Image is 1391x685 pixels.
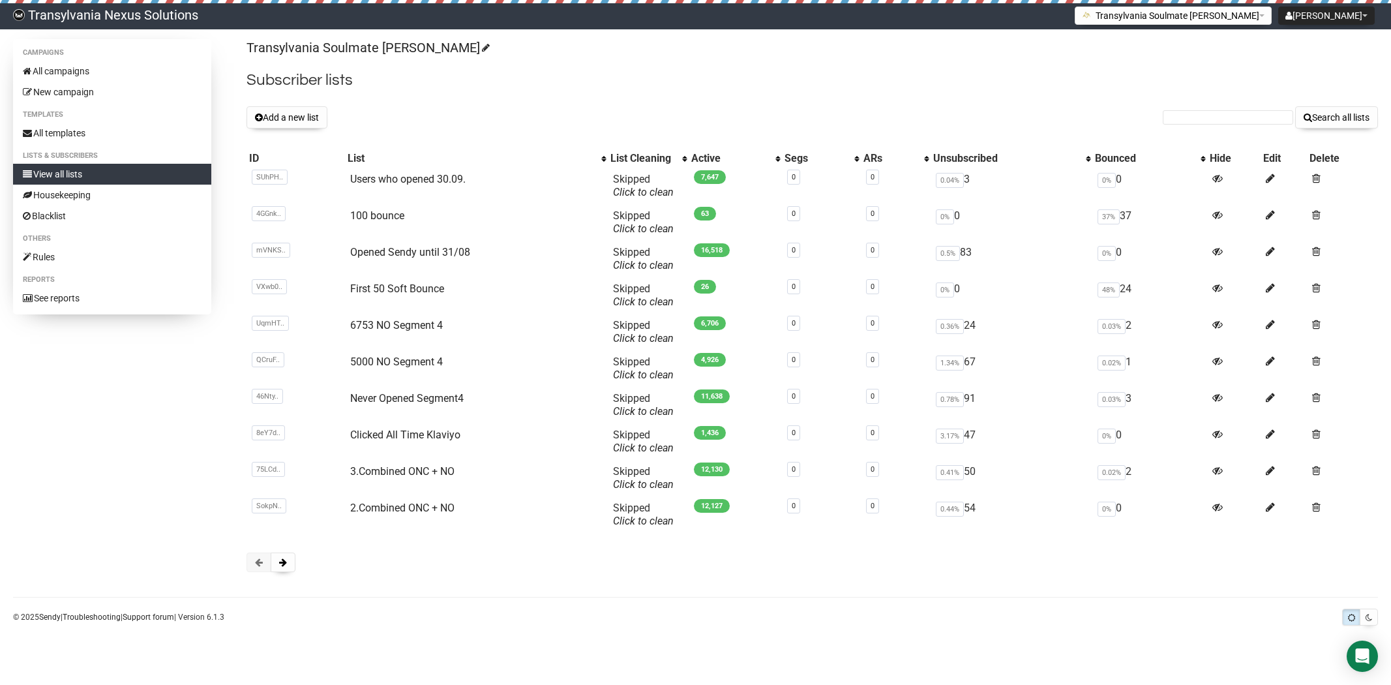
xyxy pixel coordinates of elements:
[1092,496,1206,533] td: 0
[13,9,25,21] img: 586cc6b7d8bc403f0c61b981d947c989
[13,148,211,164] li: Lists & subscribers
[613,356,674,381] span: Skipped
[350,173,466,185] a: Users who opened 30.09.
[1075,7,1272,25] button: Transylvania Soulmate [PERSON_NAME]
[13,231,211,247] li: Others
[871,282,875,291] a: 0
[1092,460,1206,496] td: 2
[613,502,674,527] span: Skipped
[1092,241,1206,277] td: 0
[613,442,674,454] a: Click to clean
[613,515,674,527] a: Click to clean
[694,207,716,221] span: 63
[13,61,211,82] a: All campaigns
[1092,168,1206,204] td: 0
[247,40,488,55] a: Transylvania Soulmate [PERSON_NAME]
[13,610,224,624] p: © 2025 | | | Version 6.1.3
[936,392,964,407] span: 0.78%
[13,123,211,144] a: All templates
[1092,387,1206,423] td: 3
[785,152,848,165] div: Segs
[936,246,960,261] span: 0.5%
[350,392,464,404] a: Never Opened Segment4
[871,429,875,437] a: 0
[613,282,674,308] span: Skipped
[871,173,875,181] a: 0
[13,82,211,102] a: New campaign
[613,209,674,235] span: Skipped
[1098,465,1126,480] span: 0.02%
[13,107,211,123] li: Templates
[252,498,286,513] span: SokpN..
[252,316,289,331] span: UqmHT..
[936,319,964,334] span: 0.36%
[792,209,796,218] a: 0
[613,429,674,454] span: Skipped
[613,369,674,381] a: Click to clean
[252,462,285,477] span: 75LCd..
[1082,10,1092,20] img: 1.png
[871,392,875,401] a: 0
[1309,152,1375,165] div: Delete
[694,316,726,330] span: 6,706
[1092,204,1206,241] td: 37
[931,460,1092,496] td: 50
[871,209,875,218] a: 0
[936,209,954,224] span: 0%
[694,389,730,403] span: 11,638
[252,425,285,440] span: 8eY7d..
[350,282,444,295] a: First 50 Soft Bounce
[613,186,674,198] a: Click to clean
[792,282,796,291] a: 0
[936,356,964,371] span: 1.34%
[694,426,726,440] span: 1,436
[691,152,769,165] div: Active
[936,429,964,444] span: 3.17%
[613,319,674,344] span: Skipped
[694,499,730,513] span: 12,127
[931,314,1092,350] td: 24
[247,106,327,129] button: Add a new list
[792,246,796,254] a: 0
[13,288,211,309] a: See reports
[871,246,875,254] a: 0
[613,173,674,198] span: Skipped
[13,272,211,288] li: Reports
[13,247,211,267] a: Rules
[1092,350,1206,387] td: 1
[610,152,676,165] div: List Cleaning
[613,222,674,235] a: Click to clean
[792,502,796,510] a: 0
[1263,152,1304,165] div: Edit
[252,243,290,258] span: mVNKS..
[1098,319,1126,334] span: 0.03%
[613,465,674,491] span: Skipped
[792,392,796,401] a: 0
[13,185,211,205] a: Housekeeping
[13,164,211,185] a: View all lists
[933,152,1079,165] div: Unsubscribed
[613,392,674,418] span: Skipped
[350,429,460,441] a: Clicked All Time Klaviyo
[782,149,861,168] th: Segs: No sort applied, activate to apply an ascending sort
[1207,149,1261,168] th: Hide: No sort applied, sorting is disabled
[1098,502,1116,517] span: 0%
[252,352,284,367] span: QCruF..
[350,356,443,368] a: 5000 NO Segment 4
[931,168,1092,204] td: 3
[689,149,782,168] th: Active: No sort applied, activate to apply an ascending sort
[792,356,796,364] a: 0
[123,613,174,622] a: Support forum
[1098,429,1116,444] span: 0%
[1092,277,1206,314] td: 24
[936,465,964,480] span: 0.41%
[252,170,288,185] span: SUhPH..
[613,478,674,491] a: Click to clean
[931,277,1092,314] td: 0
[613,405,674,418] a: Click to clean
[871,465,875,474] a: 0
[350,246,470,258] a: Opened Sendy until 31/08
[694,463,730,476] span: 12,130
[1092,314,1206,350] td: 2
[613,246,674,271] span: Skipped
